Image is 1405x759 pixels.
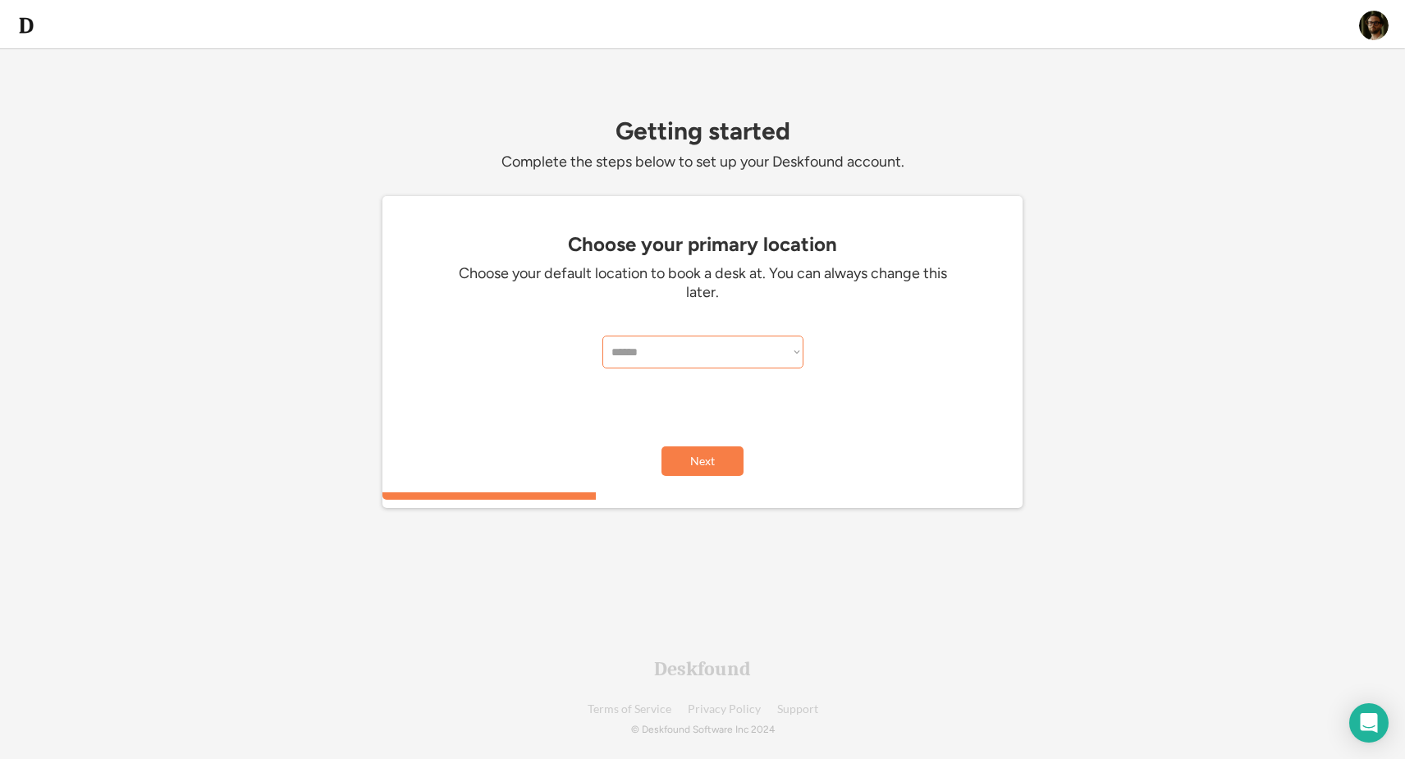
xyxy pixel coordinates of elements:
a: Support [777,703,818,716]
div: Getting started [382,117,1023,144]
a: Privacy Policy [688,703,761,716]
a: Terms of Service [588,703,671,716]
div: Choose your primary location [391,233,1014,256]
div: 33.3333333333333% [386,492,1026,500]
div: Open Intercom Messenger [1349,703,1389,743]
img: d-whitebg.png [16,16,36,35]
button: Next [661,446,744,476]
img: ACg8ocLAODQJI4ywGUT-PSJknfasaY0d0EAjyWuspZcseQw7LjjF-Gk=s96-c [1359,11,1389,40]
div: Choose your default location to book a desk at. You can always change this later. [456,264,949,303]
div: Complete the steps below to set up your Deskfound account. [382,153,1023,171]
div: Deskfound [654,659,751,679]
